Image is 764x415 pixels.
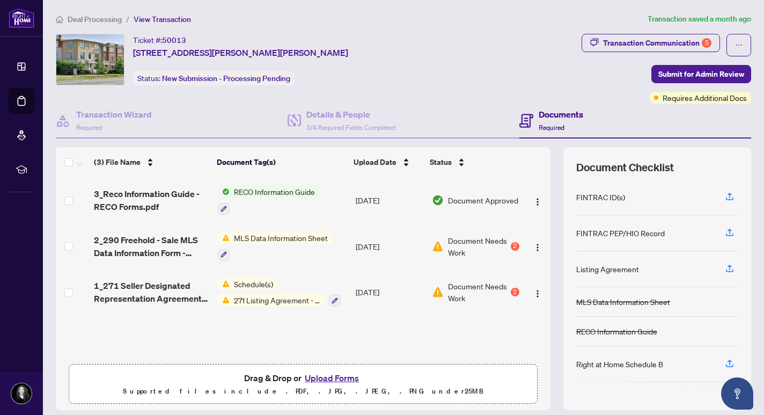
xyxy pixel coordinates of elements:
[658,65,744,83] span: Submit for Admin Review
[354,156,396,168] span: Upload Date
[349,147,425,177] th: Upload Date
[94,156,141,168] span: (3) File Name
[68,14,122,24] span: Deal Processing
[218,294,230,306] img: Status Icon
[306,123,395,132] span: 3/4 Required Fields Completed
[230,294,325,306] span: 271 Listing Agreement - Seller Designated Representation Agreement Authority to Offer for Sale
[90,147,212,177] th: (3) File Name
[133,34,186,46] div: Ticket #:
[306,108,395,121] h4: Details & People
[529,238,546,255] button: Logo
[651,65,751,83] button: Submit for Admin Review
[218,232,230,244] img: Status Icon
[663,92,747,104] span: Requires Additional Docs
[576,227,665,239] div: FINTRAC PEP/HIO Record
[576,358,663,370] div: Right at Home Schedule B
[76,123,102,132] span: Required
[648,13,751,25] article: Transaction saved a month ago
[56,34,124,85] img: IMG-E12310060_1.jpg
[448,280,508,304] span: Document Needs Work
[94,279,209,305] span: 1_271 Seller Designated Representation Agreement Authority to Offer for Sale - PropTx-[PERSON_NAM...
[576,160,674,175] span: Document Checklist
[126,13,129,25] li: /
[133,46,348,59] span: [STREET_ADDRESS][PERSON_NAME][PERSON_NAME]
[244,371,362,385] span: Drag & Drop or
[603,34,711,52] div: Transaction Communication
[735,41,743,49] span: ellipsis
[302,371,362,385] button: Upload Forms
[432,286,444,298] img: Document Status
[539,123,564,132] span: Required
[56,16,63,23] span: home
[9,8,34,28] img: logo
[94,234,209,259] span: 2_290 Freehold - Sale MLS Data Information Form - PropTx-[PERSON_NAME].pdf
[533,289,542,298] img: Logo
[162,74,290,83] span: New Submission - Processing Pending
[94,187,209,213] span: 3_Reco Information Guide - RECO Forms.pdf
[702,38,711,48] div: 5
[218,186,230,198] img: Status Icon
[230,278,277,290] span: Schedule(s)
[533,198,542,206] img: Logo
[218,232,332,261] button: Status IconMLS Data Information Sheet
[76,385,531,398] p: Supported files include .PDF, .JPG, .JPEG, .PNG under 25 MB
[432,194,444,206] img: Document Status
[230,186,319,198] span: RECO Information Guide
[511,288,519,296] div: 2
[539,108,583,121] h4: Documents
[448,194,518,206] span: Document Approved
[533,243,542,252] img: Logo
[76,108,152,121] h4: Transaction Wizard
[425,147,520,177] th: Status
[218,278,230,290] img: Status Icon
[351,177,428,223] td: [DATE]
[133,71,295,85] div: Status:
[576,325,657,337] div: RECO Information Guide
[576,296,670,308] div: MLS Data Information Sheet
[576,263,639,275] div: Listing Agreement
[448,235,508,258] span: Document Needs Work
[529,283,546,301] button: Logo
[721,377,753,410] button: Open asap
[230,232,332,244] span: MLS Data Information Sheet
[351,223,428,270] td: [DATE]
[430,156,452,168] span: Status
[11,383,32,404] img: Profile Icon
[576,191,625,203] div: FINTRAC ID(s)
[212,147,349,177] th: Document Tag(s)
[69,365,537,404] span: Drag & Drop orUpload FormsSupported files include .PDF, .JPG, .JPEG, .PNG under25MB
[529,192,546,209] button: Logo
[432,241,444,252] img: Document Status
[582,34,720,52] button: Transaction Communication5
[511,242,519,251] div: 2
[162,35,186,45] span: 50013
[218,186,319,215] button: Status IconRECO Information Guide
[218,278,341,307] button: Status IconSchedule(s)Status Icon271 Listing Agreement - Seller Designated Representation Agreeme...
[134,14,191,24] span: View Transaction
[351,270,428,316] td: [DATE]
